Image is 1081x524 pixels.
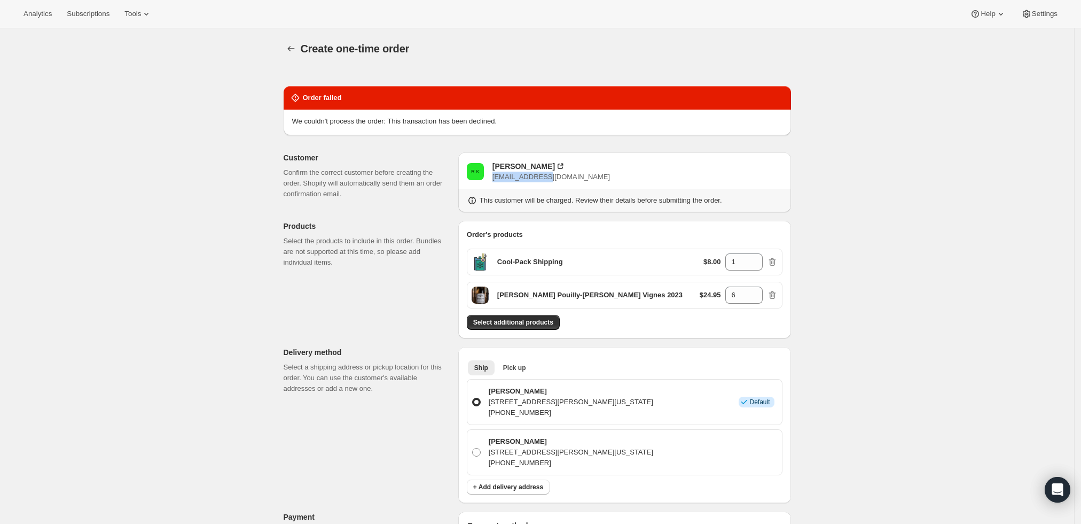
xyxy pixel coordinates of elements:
[284,362,450,394] p: Select a shipping address or pickup location for this order. You can use the customer's available...
[471,168,480,174] text: R K
[284,221,450,232] p: Products
[23,10,52,18] span: Analytics
[301,43,410,55] span: Create one-time order
[749,398,770,406] span: Default
[473,483,543,491] span: + Add delivery address
[473,318,553,327] span: Select additional products
[1015,6,1064,21] button: Settings
[284,152,450,163] p: Customer
[472,287,489,304] span: Default Title
[480,195,722,206] p: This customer will be charged. Review their details before submitting the order.
[963,6,1012,21] button: Help
[1032,10,1057,18] span: Settings
[467,480,550,495] button: + Add delivery address
[497,290,683,300] p: [PERSON_NAME] Pouilly-[PERSON_NAME] Vignes 2023
[124,10,141,18] span: Tools
[303,93,342,103] h2: Order failed
[492,161,555,172] div: [PERSON_NAME]
[467,315,560,330] button: Select additional products
[503,364,526,372] span: Pick up
[467,230,523,238] span: Order's products
[284,512,450,522] p: Payment
[489,458,653,468] p: [PHONE_NUMBER]
[700,290,721,300] p: $24.95
[1045,477,1070,503] div: Open Intercom Messenger
[474,364,488,372] span: Ship
[703,257,721,267] p: $8.00
[17,6,58,21] button: Analytics
[472,253,489,271] span: Default Title
[60,6,116,21] button: Subscriptions
[489,397,653,407] p: [STREET_ADDRESS][PERSON_NAME][US_STATE]
[284,236,450,268] p: Select the products to include in this order. Bundles are not supported at this time, so please a...
[284,347,450,358] p: Delivery method
[292,116,497,127] p: We couldn't process the order: This transaction has been declined.
[284,167,450,199] p: Confirm the correct customer before creating the order. Shopify will automatically send them an o...
[489,447,653,458] p: [STREET_ADDRESS][PERSON_NAME][US_STATE]
[489,386,653,397] p: [PERSON_NAME]
[492,173,610,181] span: [EMAIL_ADDRESS][DOMAIN_NAME]
[489,407,653,418] p: [PHONE_NUMBER]
[489,436,653,447] p: [PERSON_NAME]
[67,10,109,18] span: Subscriptions
[118,6,158,21] button: Tools
[467,163,484,180] span: Robert Kenny
[981,10,995,18] span: Help
[497,257,563,267] p: Cool-Pack Shipping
